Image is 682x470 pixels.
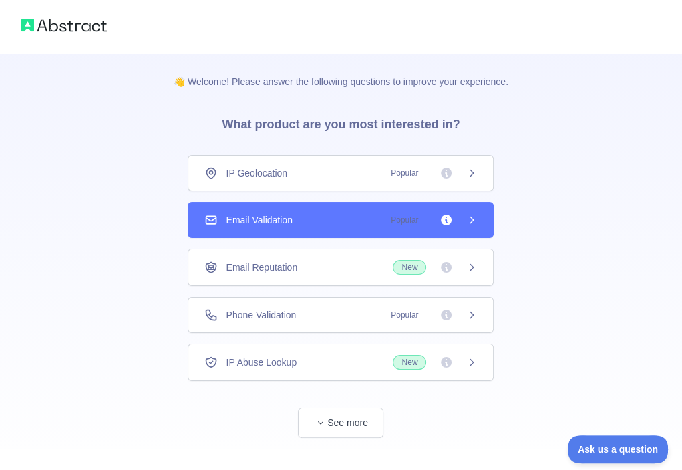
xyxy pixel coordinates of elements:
[200,88,481,155] h3: What product are you most interested in?
[568,435,669,463] iframe: Toggle Customer Support
[393,260,426,275] span: New
[226,308,296,322] span: Phone Validation
[393,355,426,370] span: New
[21,16,107,35] img: Abstract logo
[152,53,530,88] p: 👋 Welcome! Please answer the following questions to improve your experience.
[383,308,426,322] span: Popular
[226,166,287,180] span: IP Geolocation
[226,356,297,369] span: IP Abuse Lookup
[383,166,426,180] span: Popular
[226,213,292,227] span: Email Validation
[383,213,426,227] span: Popular
[226,261,297,274] span: Email Reputation
[298,408,383,438] button: See more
